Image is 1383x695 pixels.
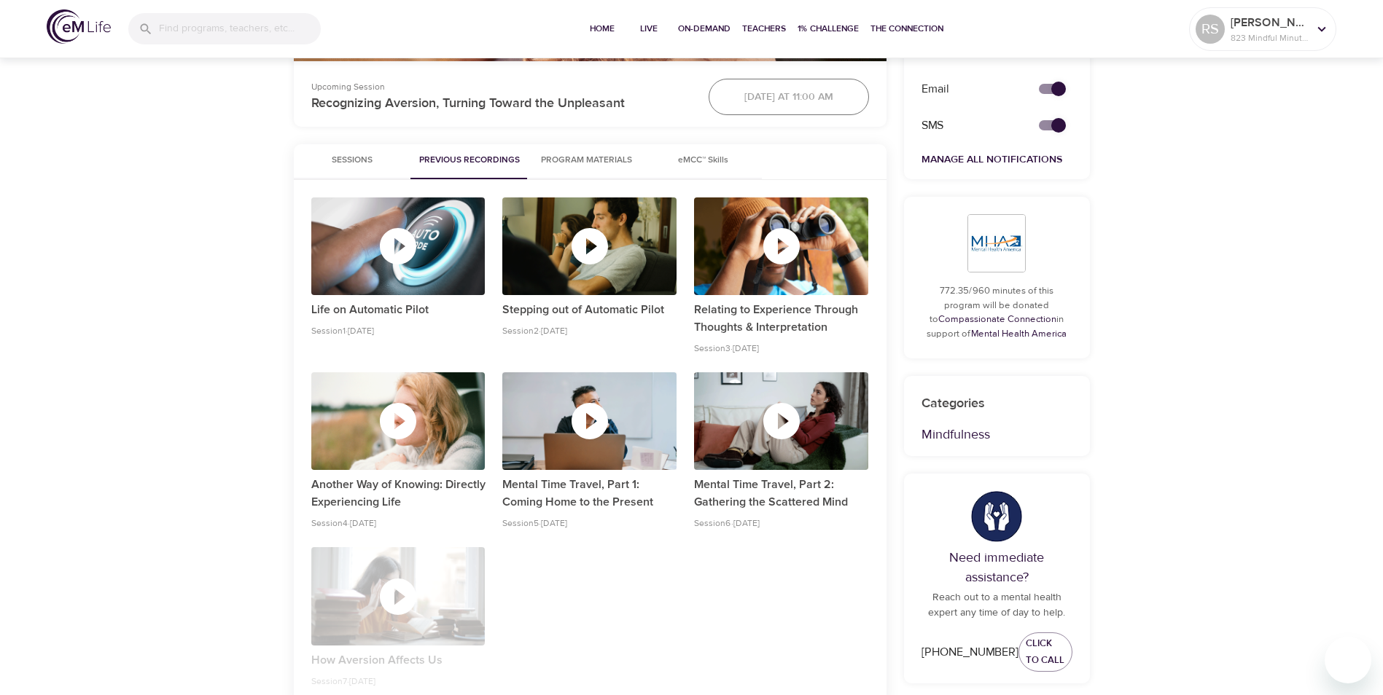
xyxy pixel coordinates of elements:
[537,153,636,168] span: Program Materials
[1018,632,1072,672] a: Click to Call
[922,590,1072,621] p: Reach out to a mental health expert any time of day to help.
[303,153,402,168] span: Sessions
[971,491,1022,542] img: hands.png
[694,517,868,530] p: Session 6 · [DATE]
[159,13,321,44] input: Find programs, teachers, etc...
[1196,15,1225,44] div: RS
[971,328,1067,339] a: Mental Health America
[419,153,520,168] span: Previous Recordings
[585,21,620,36] span: Home
[311,324,486,337] p: Session 1 · [DATE]
[47,9,111,44] img: logo
[1325,637,1371,683] iframe: Button to launch messaging window
[694,476,868,511] p: Mental Time Travel, Part 2: Gathering the Scattered Mind
[678,21,731,36] span: On-Demand
[631,21,666,36] span: Live
[922,153,1062,166] a: Manage All Notifications
[502,476,677,511] p: Mental Time Travel, Part 1: Coming Home to the Present
[311,517,486,530] p: Session 4 · [DATE]
[1026,635,1065,669] span: Click to Call
[311,93,691,113] p: Recognizing Aversion, Turning Toward the Unpleasant
[922,548,1072,587] p: Need immediate assistance?
[502,301,677,318] p: Stepping out of Automatic Pilot
[798,21,859,36] span: 1% Challenge
[870,21,943,36] span: The Connection
[311,476,486,511] p: Another Way of Knowing: Directly Experiencing Life
[311,651,486,669] p: How Aversion Affects Us
[694,301,868,336] p: Relating to Experience Through Thoughts & Interpretation
[938,313,1056,325] a: Compassionate Connection
[1231,31,1308,44] p: 823 Mindful Minutes
[694,342,868,355] p: Session 3 · [DATE]
[311,80,691,93] p: Upcoming Session
[654,153,753,168] span: eMCC™ Skills
[1231,14,1308,31] p: [PERSON_NAME]
[311,675,486,688] p: Session 7 · [DATE]
[502,517,677,530] p: Session 5 · [DATE]
[502,324,677,337] p: Session 2 · [DATE]
[922,644,1018,661] div: [PHONE_NUMBER]
[913,109,1021,143] div: SMS
[922,393,1072,413] p: Categories
[913,72,1021,106] div: Email
[922,284,1072,341] p: 772.35/960 minutes of this program will be donated to in support of
[311,301,486,318] p: Life on Automatic Pilot
[922,425,1072,444] p: Mindfulness
[742,21,786,36] span: Teachers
